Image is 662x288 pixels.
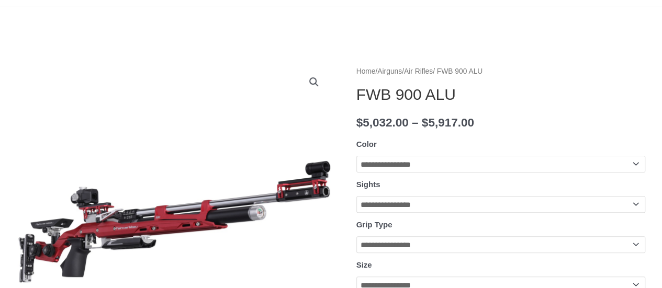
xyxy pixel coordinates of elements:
span: – [412,116,419,129]
h1: FWB 900 ALU [356,85,645,104]
bdi: 5,032.00 [356,116,409,129]
label: Color [356,140,377,148]
span: $ [422,116,429,129]
nav: Breadcrumb [356,65,645,78]
a: Air Rifles [404,67,433,75]
a: Airguns [377,67,402,75]
a: View full-screen image gallery [305,73,323,91]
label: Sights [356,180,380,189]
bdi: 5,917.00 [422,116,474,129]
a: Home [356,67,376,75]
label: Size [356,260,372,269]
label: Grip Type [356,220,392,229]
span: $ [356,116,363,129]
